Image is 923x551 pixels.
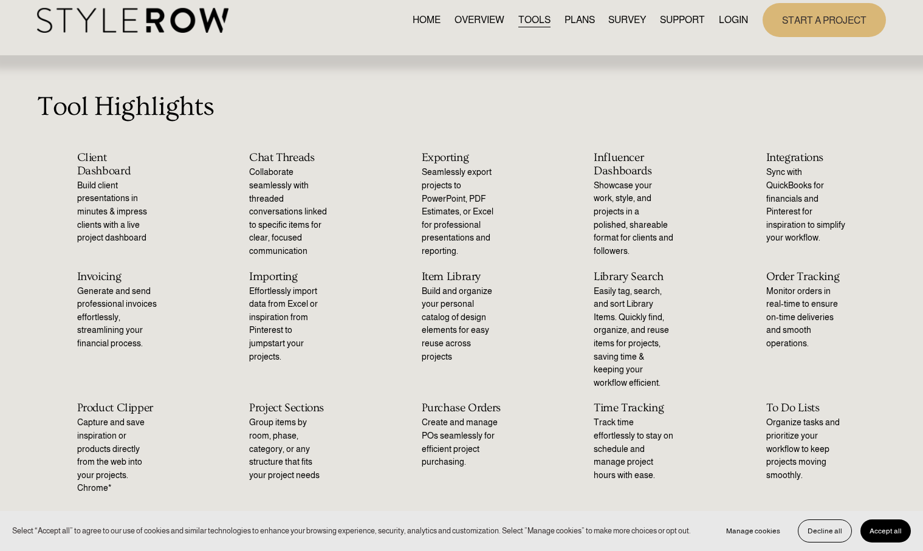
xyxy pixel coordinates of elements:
[870,527,902,535] span: Accept all
[594,285,674,390] p: Easily tag, search, and sort Library Items. Quickly find, organize, and reuse items for projects,...
[594,416,674,482] p: Track time effortlessly to stay on schedule and manage project hours with ease.
[77,285,157,351] p: Generate and send professional invoices effortlessly, streamlining your financial process.
[808,527,842,535] span: Decline all
[249,151,329,164] h2: Chat Threads
[12,525,691,536] p: Select “Accept all” to agree to our use of cookies and similar technologies to enhance your brows...
[249,416,329,482] p: Group items by room, phase, category, or any structure that fits your project needs
[249,166,329,258] p: Collaborate seamlessly with threaded conversations linked to specific items for clear, focused co...
[719,12,748,28] a: LOGIN
[860,519,911,542] button: Accept all
[422,166,502,258] p: Seamlessly export projects to PowerPoint, PDF Estimates, or Excel for professional presentations ...
[766,402,846,414] h2: To Do Lists
[594,151,674,177] h2: Influencer Dashboards
[660,13,705,27] span: SUPPORT
[763,3,886,36] a: START A PROJECT
[413,12,441,28] a: HOME
[518,12,551,28] a: TOOLS
[594,270,674,283] h2: Library Search
[249,402,329,414] h2: Project Sections
[77,179,157,245] p: Build client presentations in minutes & impress clients with a live project dashboard
[37,86,887,127] p: Tool Highlights
[77,416,157,495] p: Capture and save inspiration or products directly from the web into your projects. Chrome*
[660,12,705,28] a: folder dropdown
[766,285,846,351] p: Monitor orders in real-time to ensure on-time deliveries and smooth operations.
[766,151,846,164] h2: Integrations
[422,285,502,364] p: Build and organize your personal catalog of design elements for easy reuse across projects
[422,402,502,414] h2: Purchase Orders
[798,519,852,542] button: Decline all
[77,151,157,177] h2: Client Dashboard
[422,416,502,468] p: Create and manage POs seamlessly for efficient project purchasing.
[766,416,846,482] p: Organize tasks and prioritize your workflow to keep projects moving smoothly.
[249,285,329,364] p: Effortlessly import data from Excel or inspiration from Pinterest to jumpstart your projects.
[766,166,846,245] p: Sync with QuickBooks for financials and Pinterest for inspiration to simplify your workflow.
[422,151,502,164] h2: Exporting
[564,12,595,28] a: PLANS
[726,527,780,535] span: Manage cookies
[766,270,846,283] h2: Order Tracking
[594,402,674,414] h2: Time Tracking
[77,402,157,414] h2: Product Clipper
[594,179,674,258] p: Showcase your work, style, and projects in a polished, shareable format for clients and followers.
[717,519,789,542] button: Manage cookies
[37,8,228,33] img: StyleRow
[77,270,157,283] h2: Invoicing
[422,270,502,283] h2: Item Library
[455,12,504,28] a: OVERVIEW
[608,12,646,28] a: SURVEY
[249,270,329,283] h2: Importing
